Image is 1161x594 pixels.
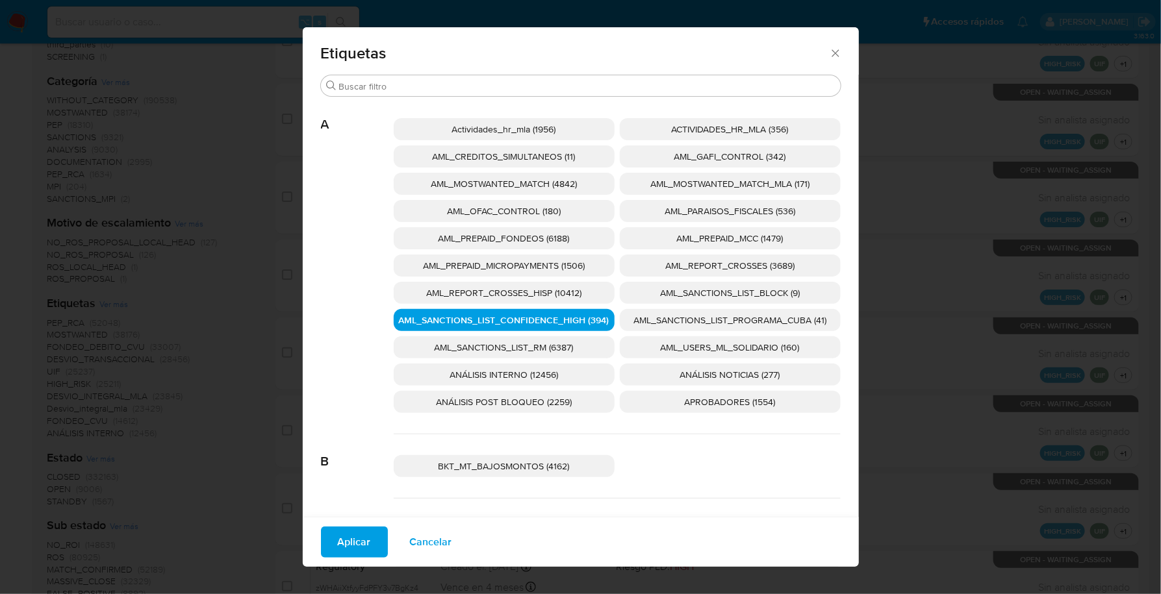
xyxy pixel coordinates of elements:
span: AML_CREDITOS_SIMULTANEOS (11) [433,150,576,163]
span: AML_REPORT_CROSSES (3689) [665,259,795,272]
div: APROBADORES (1554) [620,391,841,413]
span: AML_MOSTWANTED_MATCH (4842) [431,177,577,190]
span: AML_SANCTIONS_LIST_CONFIDENCE_HIGH (394) [399,314,609,327]
div: AML_PREPAID_MICROPAYMENTS (1506) [394,254,615,277]
div: AML_PREPAID_MCC (1479) [620,227,841,249]
span: BKT_MT_BAJOSMONTOS (4162) [439,460,570,473]
button: Aplicar [321,526,388,558]
span: C [321,499,394,534]
div: ANÁLISIS POST BLOQUEO (2259) [394,391,615,413]
div: AML_CREDITOS_SIMULTANEOS (11) [394,145,615,167]
div: Actividades_hr_mla (1956) [394,118,615,140]
div: AML_OFAC_CONTROL (180) [394,200,615,222]
span: Etiquetas [321,45,830,61]
div: AML_GAFI_CONTROL (342) [620,145,841,167]
span: Aplicar [338,528,371,556]
span: ANÁLISIS INTERNO (12456) [450,368,558,381]
div: AML_MOSTWANTED_MATCH_MLA (171) [620,173,841,195]
button: Buscar [326,80,337,91]
span: B [321,434,394,469]
div: AML_SANCTIONS_LIST_BLOCK (9) [620,282,841,304]
div: AML_REPORT_CROSSES (3689) [620,254,841,277]
span: AML_PARAISOS_FISCALES (536) [665,204,795,217]
div: ACTIVIDADES_HR_MLA (356) [620,118,841,140]
button: Cancelar [393,526,469,558]
div: AML_MOSTWANTED_MATCH (4842) [394,173,615,195]
span: AML_SANCTIONS_LIST_BLOCK (9) [660,286,800,299]
div: BKT_MT_BAJOSMONTOS (4162) [394,455,615,477]
div: ANÁLISIS INTERNO (12456) [394,364,615,386]
div: AML_PREPAID_FONDEOS (6188) [394,227,615,249]
span: AML_PREPAID_MICROPAYMENTS (1506) [423,259,585,272]
span: APROBADORES (1554) [685,395,776,408]
span: AML_PREPAID_FONDEOS (6188) [439,232,570,245]
span: AML_USERS_ML_SOLIDARIO (160) [661,341,800,354]
span: AML_REPORT_CROSSES_HISP (10412) [426,286,581,299]
input: Buscar filtro [339,80,836,92]
span: AML_MOSTWANTED_MATCH_MLA (171) [650,177,810,190]
span: A [321,97,394,132]
div: AML_SANCTIONS_LIST_RM (6387) [394,336,615,358]
div: ANÁLISIS NOTICIAS (277) [620,364,841,386]
div: AML_SANCTIONS_LIST_PROGRAMA_CUBA (41) [620,309,841,331]
button: Cerrar [829,47,841,58]
span: ANÁLISIS POST BLOQUEO (2259) [436,395,572,408]
span: ACTIVIDADES_HR_MLA (356) [672,123,789,136]
span: Cancelar [410,528,452,556]
span: AML_SANCTIONS_LIST_PROGRAMA_CUBA (41) [633,314,826,327]
span: AML_SANCTIONS_LIST_RM (6387) [435,341,574,354]
span: Actividades_hr_mla (1956) [452,123,556,136]
div: AML_REPORT_CROSSES_HISP (10412) [394,282,615,304]
span: AML_GAFI_CONTROL (342) [674,150,786,163]
span: AML_OFAC_CONTROL (180) [447,204,561,217]
span: AML_PREPAID_MCC (1479) [677,232,784,245]
span: ANÁLISIS NOTICIAS (277) [680,368,780,381]
div: AML_USERS_ML_SOLIDARIO (160) [620,336,841,358]
div: AML_SANCTIONS_LIST_CONFIDENCE_HIGH (394) [394,309,615,331]
div: AML_PARAISOS_FISCALES (536) [620,200,841,222]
